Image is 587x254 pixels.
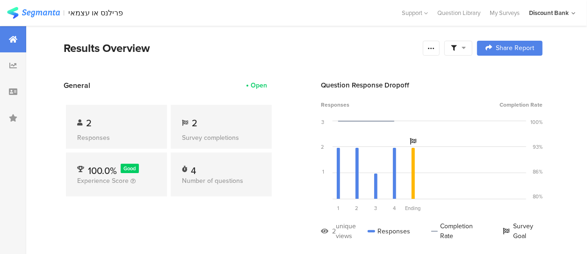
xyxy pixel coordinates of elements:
[88,164,117,178] span: 100.0%
[404,204,422,212] div: Ending
[530,118,543,126] div: 100%
[355,204,359,212] span: 2
[77,133,156,143] div: Responses
[533,168,543,175] div: 86%
[500,101,543,109] span: Completion Rate
[86,116,92,130] span: 2
[321,118,324,126] div: 3
[321,143,324,151] div: 2
[124,165,136,172] span: Good
[336,221,368,241] div: unique views
[529,8,569,17] div: Discount Bank
[64,7,65,18] div: |
[332,226,336,236] div: 2
[7,7,60,19] img: segmanta logo
[64,80,90,91] span: General
[322,168,324,175] div: 1
[321,101,349,109] span: Responses
[433,8,485,17] a: Question Library
[337,204,339,212] span: 1
[191,164,196,173] div: 4
[402,6,428,20] div: Support
[69,8,123,17] div: פרילנס או עצמאי
[485,8,524,17] a: My Surveys
[77,176,129,186] span: Experience Score
[321,80,543,90] div: Question Response Dropoff
[192,116,197,130] span: 2
[182,176,243,186] span: Number of questions
[374,204,377,212] span: 3
[533,193,543,200] div: 80%
[182,133,261,143] div: Survey completions
[410,138,416,145] i: Survey Goal
[431,221,482,241] div: Completion Rate
[368,221,410,241] div: Responses
[251,80,267,90] div: Open
[496,45,534,51] span: Share Report
[393,204,396,212] span: 4
[503,221,543,241] div: Survey Goal
[533,143,543,151] div: 93%
[64,40,418,57] div: Results Overview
